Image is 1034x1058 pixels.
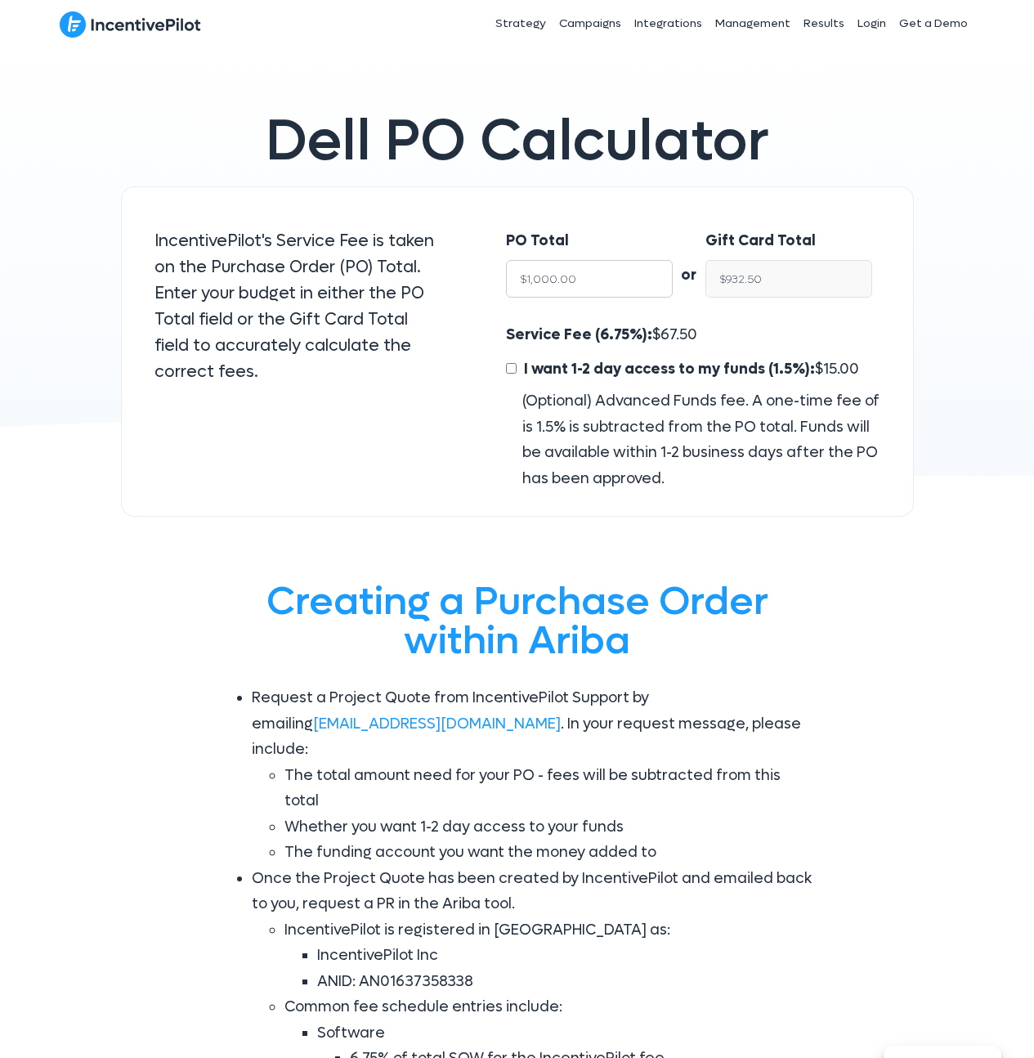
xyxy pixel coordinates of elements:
[284,814,816,841] li: Whether you want 1-2 day access to your funds
[851,3,893,44] a: Login
[252,685,816,866] li: Request a Project Quote from IncentivePilot Support by emailing . In your request message, please...
[506,388,880,491] div: (Optional) Advanced Funds fee. A one-time fee of is 1.5% is subtracted from the PO total. Funds w...
[284,840,816,866] li: The funding account you want the money added to
[60,11,201,38] img: IncentivePilot
[709,3,797,44] a: Management
[266,576,768,666] span: Creating a Purchase Order within Ariba
[313,715,561,733] a: [EMAIL_ADDRESS][DOMAIN_NAME]
[284,917,816,995] li: IncentivePilot is registered in [GEOGRAPHIC_DATA] as:
[893,3,974,44] a: Get a Demo
[506,228,569,254] label: PO Total
[506,363,517,374] input: I want 1-2 day access to my funds (1.5%):$15.00
[284,763,816,814] li: The total amount need for your PO - fees will be subtracted from this total
[628,3,709,44] a: Integrations
[266,104,769,178] span: Dell PO Calculator
[377,3,975,44] nav: Header Menu
[506,322,880,491] div: $
[673,228,705,289] div: or
[317,943,816,969] li: IncentivePilot Inc
[154,228,441,385] p: IncentivePilot's Service Fee is taken on the Purchase Order (PO) Total. Enter your budget in eith...
[489,3,553,44] a: Strategy
[823,360,859,379] span: 15.00
[797,3,851,44] a: Results
[553,3,628,44] a: Campaigns
[660,325,697,344] span: 67.50
[506,325,652,344] span: Service Fee (6.75%):
[520,360,859,379] span: $
[705,228,816,254] label: Gift Card Total
[524,360,815,379] span: I want 1-2 day access to my funds (1.5%):
[317,969,816,995] li: ANID: AN01637358338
